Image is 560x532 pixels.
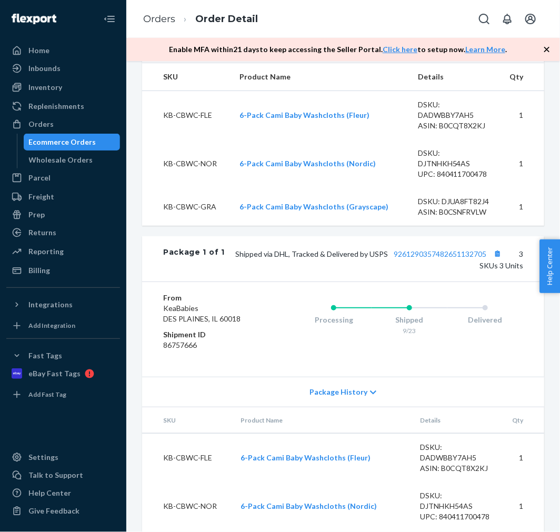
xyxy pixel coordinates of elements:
[163,247,225,271] div: Package 1 of 1
[420,490,492,511] div: DSKU: DJTNHKH54AS
[28,390,66,399] div: Add Fast Tag
[420,442,492,463] div: DSKU: DADWBBY7AH5
[372,326,447,335] div: 9/23
[418,196,489,207] div: DSKU: DJUA8FT82J4
[418,148,489,169] div: DSKU: DJTNHKH54AS
[6,317,120,334] a: Add Integration
[28,227,56,238] div: Returns
[6,79,120,96] a: Inventory
[142,407,232,434] th: SKU
[142,188,232,226] td: KB-CBWC-GRA
[12,14,56,24] img: Flexport logo
[163,293,254,303] dt: From
[418,121,489,131] div: ASIN: B0CQT8X2KJ
[195,13,258,25] a: Order Detail
[142,482,232,530] td: KB-CBWC-NOR
[6,467,120,484] a: Talk to Support
[6,116,120,133] a: Orders
[418,169,489,179] div: UPC: 840411700478
[240,202,389,211] a: 6-Pack Cami Baby Washcloths (Grayscape)
[6,386,120,403] a: Add Fast Tag
[520,8,541,29] button: Open account menu
[28,265,50,276] div: Billing
[6,60,120,77] a: Inbounds
[241,501,377,510] a: 6-Pack Cami Baby Washcloths (Nordic)
[296,315,372,325] div: Processing
[240,159,376,168] a: 6-Pack Cami Baby Washcloths (Nordic)
[28,192,54,202] div: Freight
[465,45,505,54] a: Learn More
[6,503,120,519] button: Give Feedback
[6,296,120,313] button: Integrations
[6,262,120,279] a: Billing
[29,155,93,165] div: Wholesale Orders
[372,315,447,325] div: Shipped
[539,239,560,293] button: Help Center
[447,315,523,325] div: Delivered
[418,207,489,217] div: ASIN: B0CSNFRVLW
[99,8,120,29] button: Close Navigation
[143,13,175,25] a: Orders
[142,139,232,188] td: KB-CBWC-NOR
[28,470,83,480] div: Talk to Support
[6,365,120,382] a: eBay Fast Tags
[420,463,492,474] div: ASIN: B0CQT8X2KJ
[163,329,254,340] dt: Shipment ID
[501,482,544,530] td: 1
[28,63,61,74] div: Inbounds
[6,224,120,241] a: Returns
[474,8,495,29] button: Open Search Box
[24,134,121,150] a: Ecommerce Orders
[232,63,409,91] th: Product Name
[28,209,45,220] div: Prep
[232,407,412,434] th: Product Name
[409,63,498,91] th: Details
[28,321,75,330] div: Add Integration
[383,45,417,54] a: Click here
[28,173,51,183] div: Parcel
[498,63,544,91] th: Qty
[420,511,492,522] div: UPC: 840411700478
[240,111,370,119] a: 6-Pack Cami Baby Washcloths (Fleur)
[225,247,523,271] div: 3 SKUs 3 Units
[142,91,232,139] td: KB-CBWC-FLE
[6,485,120,501] a: Help Center
[6,206,120,223] a: Prep
[28,506,79,516] div: Give Feedback
[135,4,266,35] ol: breadcrumbs
[28,452,58,463] div: Settings
[142,63,232,91] th: SKU
[309,387,367,397] span: Package History
[491,247,504,260] button: Copy tracking number
[501,407,544,434] th: Qty
[6,347,120,364] button: Fast Tags
[24,152,121,168] a: Wholesale Orders
[6,42,120,59] a: Home
[28,368,81,379] div: eBay Fast Tags
[418,99,489,121] div: DSKU: DADWBBY7AH5
[29,137,96,147] div: Ecommerce Orders
[169,44,507,55] p: Enable MFA within 21 days to keep accessing the Seller Portal. to setup now. .
[28,246,64,257] div: Reporting
[235,249,504,258] span: Shipped via DHL, Tracked & Delivered by USPS
[28,82,62,93] div: Inventory
[498,139,544,188] td: 1
[498,188,544,226] td: 1
[498,91,544,139] td: 1
[241,453,371,462] a: 6-Pack Cami Baby Washcloths (Fleur)
[163,304,241,323] span: KeaBabies DES PLAINES, IL 60018
[28,119,54,129] div: Orders
[412,407,500,434] th: Details
[28,299,73,310] div: Integrations
[501,433,544,482] td: 1
[6,188,120,205] a: Freight
[28,101,84,112] div: Replenishments
[28,350,62,361] div: Fast Tags
[6,449,120,466] a: Settings
[394,249,486,258] a: 9261290357482651132705
[142,433,232,482] td: KB-CBWC-FLE
[28,45,49,56] div: Home
[497,8,518,29] button: Open notifications
[6,98,120,115] a: Replenishments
